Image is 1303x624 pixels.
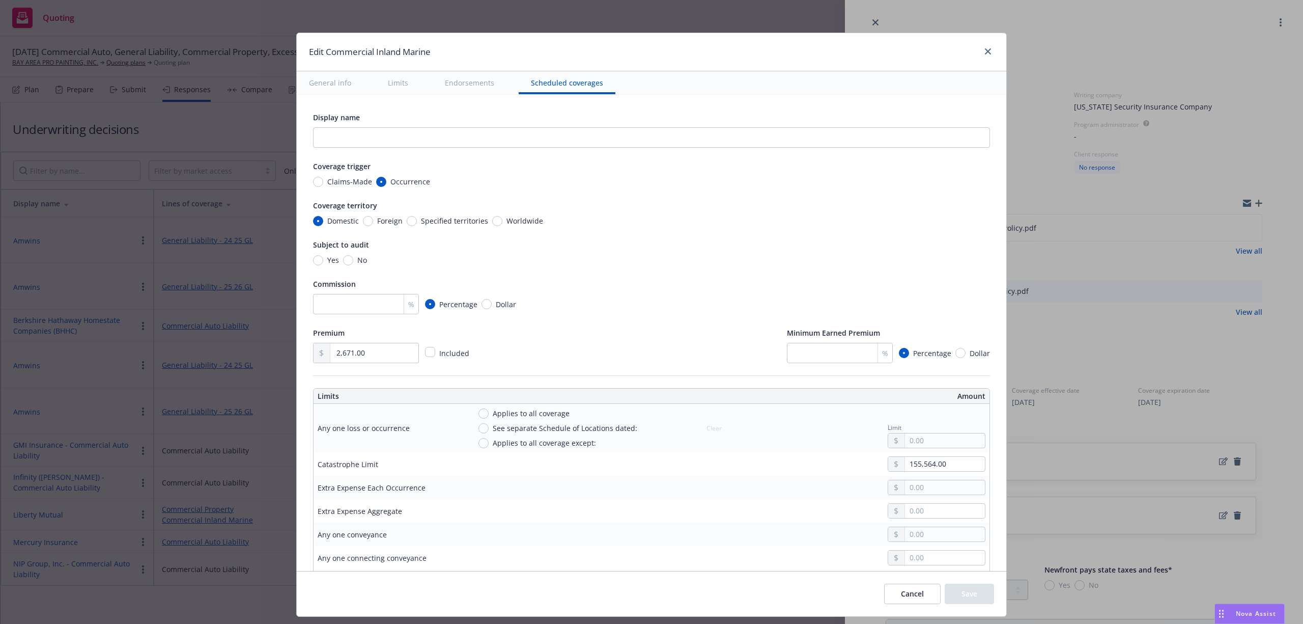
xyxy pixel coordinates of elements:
span: Claims-Made [327,176,372,187]
span: Domestic [327,215,359,226]
button: Cancel [884,584,941,604]
div: Extra Expense Aggregate [318,506,402,517]
span: Included [439,348,469,358]
span: Premium [313,328,345,338]
button: General info [297,71,363,94]
span: No [357,255,367,265]
input: 0.00 [905,480,985,495]
h1: Edit Commercial Inland Marine [309,45,431,59]
span: Worldwide [506,215,543,226]
span: Yes [327,255,339,265]
span: Percentage [439,299,477,310]
span: Limit [888,423,901,432]
input: Specified territories [407,216,417,226]
span: Percentage [913,348,951,359]
span: Specified territories [421,215,488,226]
div: Catastrophe Limit [318,459,378,470]
th: Limits [314,389,584,404]
span: See separate Schedule of Locations dated: [493,423,637,433]
span: Coverage territory [313,201,377,210]
input: See separate Schedule of Locations dated: [478,423,489,433]
span: Applies to all coverage [493,408,570,419]
span: Nova Assist [1236,609,1276,618]
input: 0.00 [905,433,985,448]
span: % [882,348,888,359]
input: 0.00 [905,551,985,565]
span: Dollar [970,348,990,359]
div: Extra Expense Each Occurrence [318,482,426,493]
span: Dollar [496,299,516,310]
button: Limits [376,71,420,94]
div: Any one conveyance [318,529,387,540]
span: Coverage trigger [313,161,371,171]
span: % [408,299,414,310]
input: 0.00 [905,457,985,471]
input: Occurrence [376,177,386,187]
span: Display name [313,113,360,122]
input: 0.00 [905,504,985,518]
input: 0.00 [330,343,418,363]
span: Subject to audit [313,240,369,250]
input: Domestic [313,216,323,226]
input: Worldwide [492,216,502,226]
input: Yes [313,255,323,265]
input: Foreign [363,216,373,226]
input: No [343,255,353,265]
button: Endorsements [433,71,506,94]
th: Amount [659,389,989,404]
button: Scheduled coverages [519,71,615,94]
div: Drag to move [1215,604,1228,623]
input: Claims-Made [313,177,323,187]
span: Foreign [377,215,403,226]
input: Applies to all coverage except: [478,438,489,448]
input: Applies to all coverage [478,409,489,419]
span: Applies to all coverage except: [493,438,596,448]
input: Dollar [955,348,966,358]
span: Minimum Earned Premium [787,328,880,338]
input: Percentage [899,348,909,358]
span: Occurrence [390,176,430,187]
div: Any one loss or occurrence [318,423,410,433]
div: Any one connecting conveyance [318,553,427,563]
input: 0.00 [905,527,985,541]
input: Percentage [425,299,435,309]
input: Dollar [481,299,492,309]
button: Nova Assist [1214,604,1285,624]
a: close [982,45,994,58]
span: Commission [313,279,356,289]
